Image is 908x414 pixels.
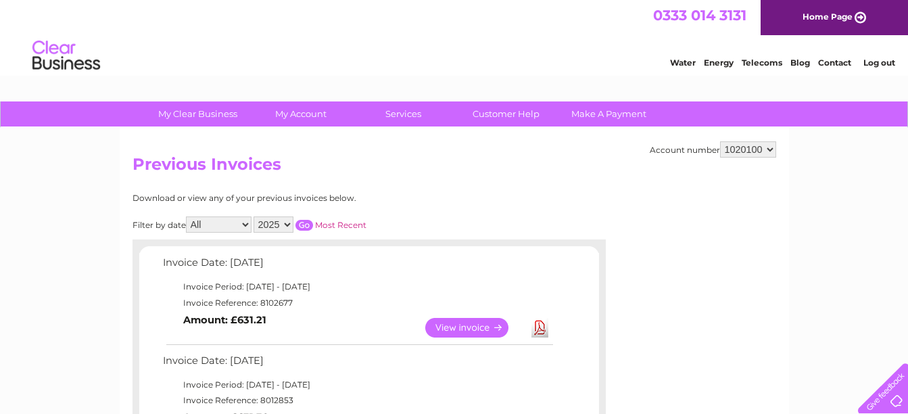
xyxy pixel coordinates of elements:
[450,101,562,127] a: Customer Help
[160,279,555,295] td: Invoice Period: [DATE] - [DATE]
[650,141,776,158] div: Account number
[348,101,459,127] a: Services
[160,295,555,311] td: Invoice Reference: 8102677
[32,35,101,76] img: logo.png
[670,57,696,68] a: Water
[531,318,548,338] a: Download
[160,377,555,393] td: Invoice Period: [DATE] - [DATE]
[653,7,746,24] a: 0333 014 3131
[863,57,895,68] a: Log out
[160,392,555,409] td: Invoice Reference: 8012853
[425,318,525,338] a: View
[133,155,776,181] h2: Previous Invoices
[553,101,665,127] a: Make A Payment
[245,101,356,127] a: My Account
[135,7,774,66] div: Clear Business is a trading name of Verastar Limited (registered in [GEOGRAPHIC_DATA] No. 3667643...
[742,57,782,68] a: Telecoms
[142,101,254,127] a: My Clear Business
[790,57,810,68] a: Blog
[133,193,487,203] div: Download or view any of your previous invoices below.
[133,216,487,233] div: Filter by date
[160,254,555,279] td: Invoice Date: [DATE]
[315,220,366,230] a: Most Recent
[183,314,266,326] b: Amount: £631.21
[704,57,734,68] a: Energy
[818,57,851,68] a: Contact
[160,352,555,377] td: Invoice Date: [DATE]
